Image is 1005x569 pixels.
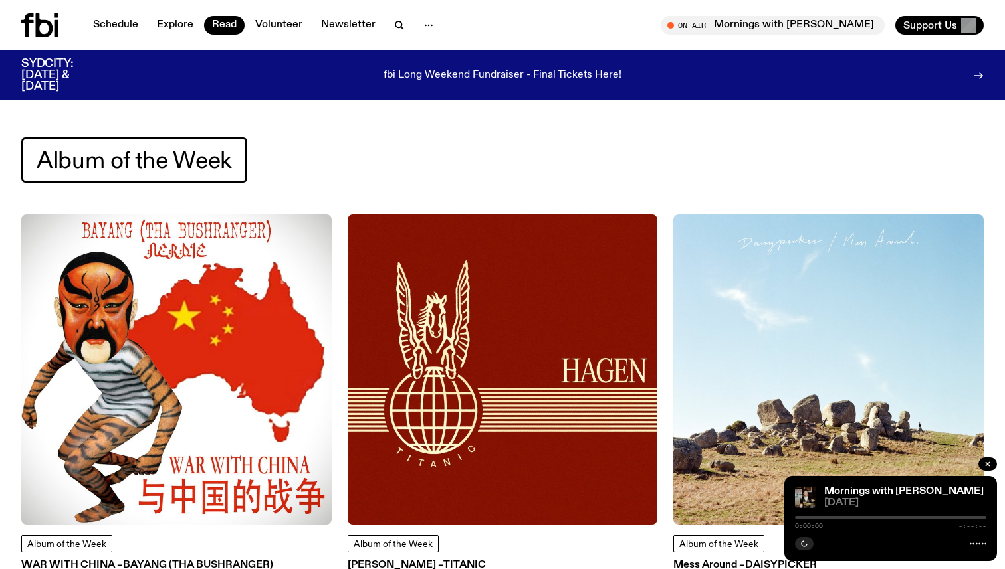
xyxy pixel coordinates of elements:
[204,16,245,35] a: Read
[37,147,232,173] span: Album of the Week
[661,16,885,35] button: On AirMornings with [PERSON_NAME]
[21,535,112,552] a: Album of the Week
[384,70,621,82] p: fbi Long Weekend Fundraiser - Final Tickets Here!
[27,540,106,549] span: Album of the Week
[795,523,823,529] span: 0:00:00
[21,58,106,92] h3: SYDCITY: [DATE] & [DATE]
[824,486,984,497] a: Mornings with [PERSON_NAME]
[313,16,384,35] a: Newsletter
[354,540,433,549] span: Album of the Week
[903,19,957,31] span: Support Us
[85,16,146,35] a: Schedule
[673,535,764,552] a: Album of the Week
[348,535,439,552] a: Album of the Week
[679,540,758,549] span: Album of the Week
[958,523,986,529] span: -:--:--
[824,498,986,508] span: [DATE]
[895,16,984,35] button: Support Us
[795,487,816,508] img: Sam blankly stares at the camera, brightly lit by a camera flash wearing a hat collared shirt and...
[149,16,201,35] a: Explore
[247,16,310,35] a: Volunteer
